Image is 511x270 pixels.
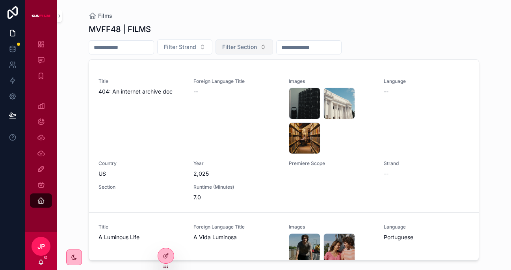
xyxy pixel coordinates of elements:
[98,160,184,167] span: Country
[193,193,279,201] span: 7.0
[157,39,212,54] button: Select Button
[193,233,279,241] span: A Vida Luminosa
[216,39,273,54] button: Select Button
[193,170,279,178] span: 2,025
[98,224,184,230] span: Title
[98,170,184,178] span: US
[98,233,184,241] span: A Luminous Life
[37,242,45,251] span: JP
[89,12,112,20] a: Films
[98,78,184,84] span: Title
[289,224,374,230] span: Images
[289,78,374,84] span: Images
[193,224,279,230] span: Foreign Language Title
[384,224,469,230] span: Language
[89,67,479,212] a: Title404: An internet archive docForeign Language Title--ImagesLanguage--CountryUSYear2,025Premie...
[193,184,279,190] span: Runtime (Minutes)
[384,88,388,96] span: --
[193,88,198,96] span: --
[25,32,57,218] div: scrollable content
[289,160,374,167] span: Premiere Scope
[384,170,388,178] span: --
[98,184,184,190] span: Section
[222,43,257,51] span: Filter Section
[89,24,151,35] h1: MVFF48 | FILMS
[384,78,469,84] span: Language
[164,43,196,51] span: Filter Strand
[384,160,469,167] span: Strand
[32,9,50,22] img: App logo
[193,160,279,167] span: Year
[98,88,184,96] span: 404: An internet archive doc
[193,78,279,84] span: Foreign Language Title
[98,12,112,20] span: Films
[384,233,469,241] span: Portuguese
